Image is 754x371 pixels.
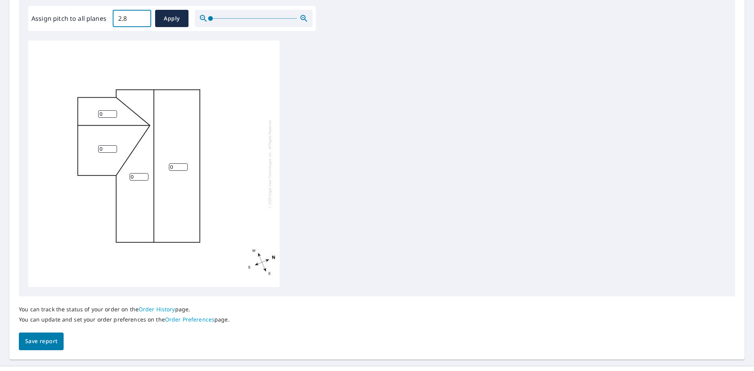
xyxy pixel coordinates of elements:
a: Order Preferences [165,316,214,323]
span: Apply [161,14,182,24]
a: Order History [139,305,175,313]
p: You can track the status of your order on the page. [19,306,230,313]
p: You can update and set your order preferences on the page. [19,316,230,323]
span: Save report [25,336,57,346]
input: 00.0 [113,7,151,29]
label: Assign pitch to all planes [31,14,106,23]
button: Save report [19,333,64,350]
button: Apply [155,10,188,27]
